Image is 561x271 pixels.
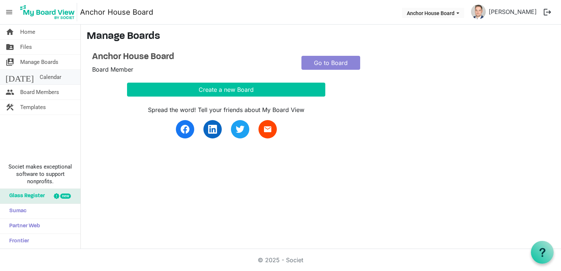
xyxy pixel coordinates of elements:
a: My Board View Logo [18,3,80,21]
span: menu [2,5,16,19]
a: Go to Board [301,56,360,70]
div: new [60,194,71,199]
button: Anchor House Board dropdownbutton [402,8,464,18]
span: people [6,85,14,100]
span: Societ makes exceptional software to support nonprofits. [3,163,77,185]
span: email [263,125,272,134]
span: switch_account [6,55,14,69]
img: tHNlPBcS3BFIC_h1KSA96z33LGqZ095nmNVh5Rm9MZAaOsZZE94og9htG_fQ_ff1ypUJt3aU9DPG6_tiR_js6Q_thumb.png [471,4,486,19]
h3: Manage Boards [87,30,555,43]
a: Anchor House Board [80,5,153,19]
img: twitter.svg [236,125,245,134]
span: Sumac [6,204,26,218]
a: email [258,120,277,138]
div: Spread the word! Tell your friends about My Board View [127,105,325,114]
span: Calendar [40,70,61,84]
button: logout [540,4,555,20]
span: folder_shared [6,40,14,54]
span: Home [20,25,35,39]
img: My Board View Logo [18,3,77,21]
span: Files [20,40,32,54]
img: facebook.svg [181,125,189,134]
button: Create a new Board [127,83,325,97]
img: linkedin.svg [208,125,217,134]
span: Partner Web [6,219,40,234]
a: Anchor House Board [92,52,290,62]
span: Glass Register [6,189,45,203]
span: Board Members [20,85,59,100]
span: Manage Boards [20,55,58,69]
a: © 2025 - Societ [258,256,303,264]
span: construction [6,100,14,115]
span: Board Member [92,66,133,73]
a: [PERSON_NAME] [486,4,540,19]
span: Frontier [6,234,29,249]
span: Templates [20,100,46,115]
span: [DATE] [6,70,34,84]
span: home [6,25,14,39]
